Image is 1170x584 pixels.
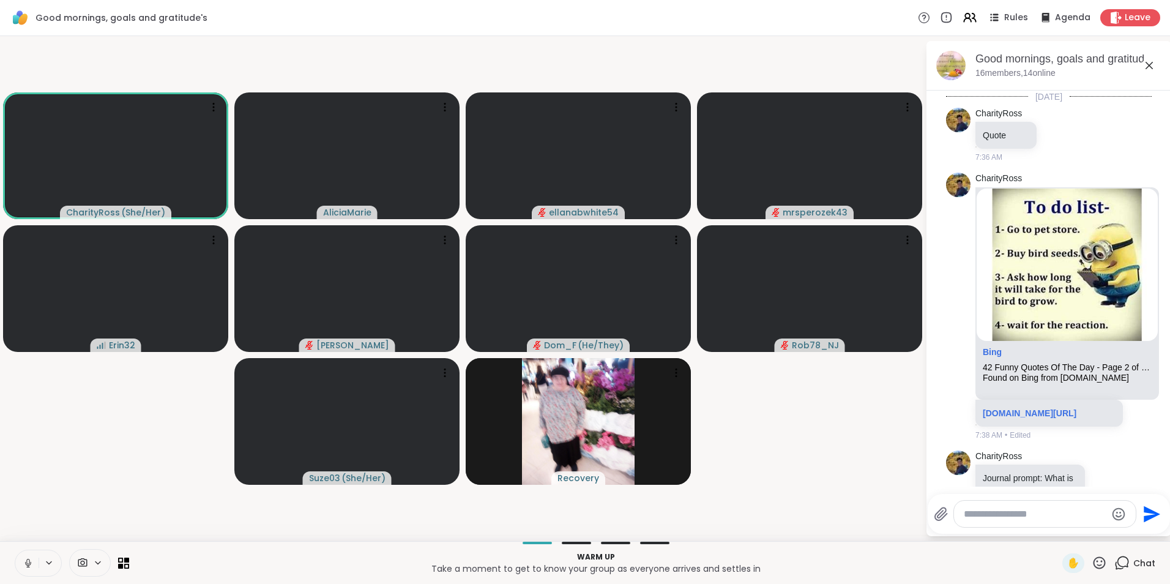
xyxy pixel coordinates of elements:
span: audio-muted [538,208,546,217]
img: Recovery [522,358,635,485]
div: Found on Bing from [DOMAIN_NAME] [983,373,1152,383]
div: 42 Funny Quotes Of The Day - Page 2 of 6 - Daily Funny Quotes [983,362,1152,373]
span: audio-muted [772,208,780,217]
span: audio-muted [781,341,789,350]
span: Rob78_NJ [792,339,839,351]
p: Take a moment to get to know your group as everyone arrives and settles in [136,563,1055,575]
img: https://sharewell-space-live.sfo3.digitaloceanspaces.com/user-generated/d0fef3f8-78cb-4349-b608-1... [946,173,971,197]
a: CharityRoss [975,108,1022,120]
button: Send [1136,500,1164,528]
span: Suze03 [309,472,340,484]
a: Attachment [983,347,1002,357]
img: Good mornings, goals and gratitude's, Oct 15 [936,51,966,80]
span: Agenda [1055,12,1090,24]
a: [DOMAIN_NAME][URL] [983,408,1076,418]
span: Recovery [557,472,599,484]
p: Quote [983,129,1029,141]
div: Good mornings, goals and gratitude's, [DATE] [975,51,1161,67]
span: AliciaMarie [323,206,371,219]
span: Chat [1133,557,1155,569]
span: audio-muted [533,341,542,350]
span: 7:36 AM [975,152,1002,163]
span: Erin32 [109,339,135,351]
span: Dom_F [544,339,576,351]
span: audio-muted [305,341,314,350]
p: 16 members, 14 online [975,67,1056,80]
img: https://sharewell-space-live.sfo3.digitaloceanspaces.com/user-generated/d0fef3f8-78cb-4349-b608-1... [946,451,971,475]
span: ✋ [1067,556,1079,571]
button: Emoji picker [1111,507,1126,522]
img: ShareWell Logomark [10,7,31,28]
span: [PERSON_NAME] [316,339,389,351]
textarea: Type your message [964,508,1106,520]
span: • [1005,430,1007,441]
span: ( She/Her ) [341,472,386,484]
a: CharityRoss [975,451,1022,463]
span: Leave [1125,12,1150,24]
span: ( She/Her ) [121,206,165,219]
span: Good mornings, goals and gratitude's [35,12,207,24]
img: https://sharewell-space-live.sfo3.digitaloceanspaces.com/user-generated/d0fef3f8-78cb-4349-b608-1... [946,108,971,132]
a: CharityRoss [975,173,1022,185]
span: [DATE] [1028,91,1070,103]
span: CharityRoss [66,206,120,219]
span: ( He/They ) [578,339,624,351]
span: 7:38 AM [975,430,1002,441]
p: Warm up [136,552,1055,563]
img: 42 Funny Quotes Of The Day - Page 2 of 6 - Daily Funny Quotes [977,189,1158,341]
span: Rules [1004,12,1028,24]
span: Edited [1010,430,1030,441]
span: mrsperozek43 [783,206,848,219]
p: Journal prompt: What is your top 2 to things on your to di list [DATE]? [983,472,1078,509]
span: ellanabwhite54 [549,206,619,219]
